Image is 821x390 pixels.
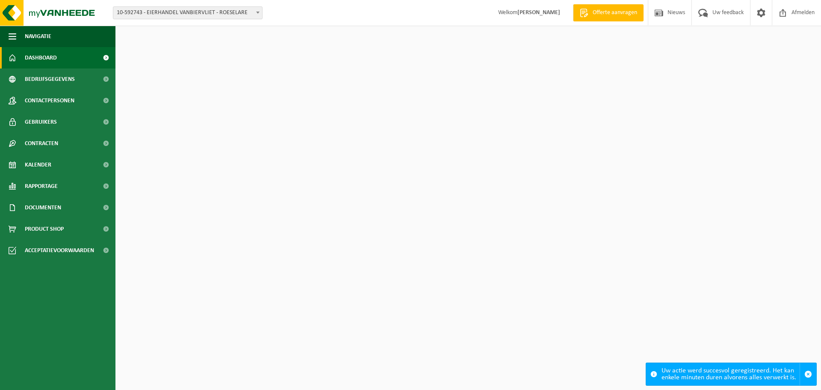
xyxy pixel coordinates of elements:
span: 10-592743 - EIERHANDEL VANBIERVLIET - ROESELARE [113,7,262,19]
span: Kalender [25,154,51,176]
span: Product Shop [25,218,64,240]
a: Offerte aanvragen [573,4,644,21]
span: Contactpersonen [25,90,74,111]
span: Navigatie [25,26,51,47]
span: Offerte aanvragen [591,9,639,17]
span: Dashboard [25,47,57,68]
span: Bedrijfsgegevens [25,68,75,90]
span: Rapportage [25,176,58,197]
strong: [PERSON_NAME] [517,9,560,16]
span: Acceptatievoorwaarden [25,240,94,261]
span: 10-592743 - EIERHANDEL VANBIERVLIET - ROESELARE [113,6,263,19]
span: Documenten [25,197,61,218]
span: Contracten [25,133,58,154]
span: Gebruikers [25,111,57,133]
div: Uw actie werd succesvol geregistreerd. Het kan enkele minuten duren alvorens alles verwerkt is. [662,363,800,385]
